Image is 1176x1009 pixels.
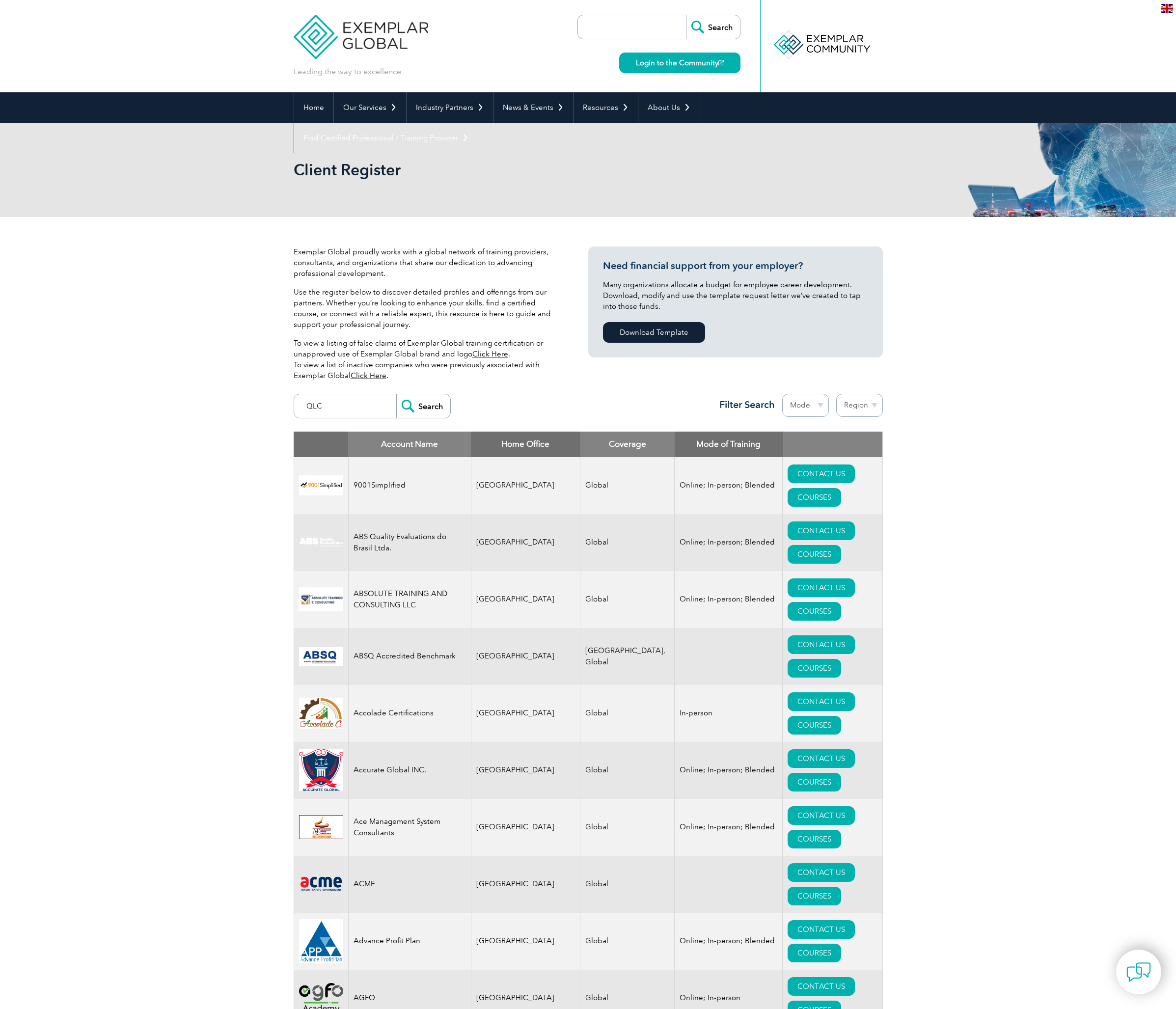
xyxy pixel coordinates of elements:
[348,856,471,913] td: ACME
[783,432,882,457] th: : activate to sort column ascending
[348,432,471,457] th: Account Name: activate to sort column descending
[471,685,580,742] td: [GEOGRAPHIC_DATA]
[580,514,675,571] td: Global
[788,944,841,962] a: COURSES
[299,749,343,791] img: a034a1f6-3919-f011-998a-0022489685a1-logo.png
[348,685,471,742] td: Accolade Certifications
[788,749,855,768] a: CONTACT US
[580,628,675,685] td: [GEOGRAPHIC_DATA], Global
[788,635,855,654] a: CONTACT US
[713,399,775,411] h3: Filter Search
[675,742,783,799] td: Online; In-person; Blended
[299,919,343,963] img: cd2924ac-d9bc-ea11-a814-000d3a79823d-logo.jpg
[638,92,700,123] a: About Us
[294,246,559,279] p: Exemplar Global proudly works with a global network of training providers, consultants, and organ...
[580,742,675,799] td: Global
[675,432,783,457] th: Mode of Training: activate to sort column ascending
[348,571,471,628] td: ABSOLUTE TRAINING AND CONSULTING LLC
[294,338,559,381] p: To view a listing of false claims of Exemplar Global training certification or unapproved use of ...
[299,698,343,729] img: 1a94dd1a-69dd-eb11-bacb-002248159486-logo.jpg
[603,260,868,272] h3: Need financial support from your employer?
[1126,960,1151,984] img: contact-chat.png
[675,685,783,742] td: In-person
[788,692,855,711] a: CONTACT US
[471,913,580,970] td: [GEOGRAPHIC_DATA]
[580,432,675,457] th: Coverage: activate to sort column ascending
[603,279,868,312] p: Many organizations allocate a budget for employee career development. Download, modify and use th...
[788,716,841,735] a: COURSES
[471,432,580,457] th: Home Office: activate to sort column ascending
[348,514,471,571] td: ABS Quality Evaluations do Brasil Ltda.
[471,571,580,628] td: [GEOGRAPHIC_DATA]
[471,457,580,514] td: [GEOGRAPHIC_DATA]
[472,350,508,358] a: Click Here
[407,92,493,123] a: Industry Partners
[351,371,386,380] a: Click Here
[788,920,855,939] a: CONTACT US
[580,457,675,514] td: Global
[471,514,580,571] td: [GEOGRAPHIC_DATA]
[580,685,675,742] td: Global
[686,15,740,39] input: Search
[788,887,841,905] a: COURSES
[299,475,343,495] img: 37c9c059-616f-eb11-a812-002248153038-logo.png
[294,92,333,123] a: Home
[718,60,724,65] img: open_square.png
[675,514,783,571] td: Online; In-person; Blended
[788,977,855,996] a: CONTACT US
[788,488,841,507] a: COURSES
[675,799,783,856] td: Online; In-person; Blended
[788,545,841,564] a: COURSES
[788,464,855,483] a: CONTACT US
[788,830,841,848] a: COURSES
[299,587,343,611] img: 16e092f6-eadd-ed11-a7c6-00224814fd52-logo.png
[299,537,343,548] img: c92924ac-d9bc-ea11-a814-000d3a79823d-logo.jpg
[788,773,841,791] a: COURSES
[580,571,675,628] td: Global
[299,875,343,893] img: 0f03f964-e57c-ec11-8d20-002248158ec2-logo.png
[348,742,471,799] td: Accurate Global INC.
[788,521,855,540] a: CONTACT US
[580,913,675,970] td: Global
[493,92,573,123] a: News & Events
[294,287,559,330] p: Use the register below to discover detailed profiles and offerings from our partners. Whether you...
[788,806,855,825] a: CONTACT US
[574,92,638,123] a: Resources
[299,647,343,666] img: cc24547b-a6e0-e911-a812-000d3a795b83-logo.png
[580,799,675,856] td: Global
[334,92,406,123] a: Our Services
[788,602,841,621] a: COURSES
[675,913,783,970] td: Online; In-person; Blended
[788,863,855,882] a: CONTACT US
[294,123,478,153] a: Find Certified Professional / Training Provider
[299,815,343,839] img: 306afd3c-0a77-ee11-8179-000d3ae1ac14-logo.jpg
[675,571,783,628] td: Online; In-person; Blended
[471,742,580,799] td: [GEOGRAPHIC_DATA]
[603,322,705,343] a: Download Template
[348,628,471,685] td: ABSQ Accredited Benchmark
[580,856,675,913] td: Global
[788,578,855,597] a: CONTACT US
[788,659,841,678] a: COURSES
[471,799,580,856] td: [GEOGRAPHIC_DATA]
[348,457,471,514] td: 9001Simplified
[471,628,580,685] td: [GEOGRAPHIC_DATA]
[348,913,471,970] td: Advance Profit Plan
[294,162,706,178] h2: Client Register
[675,457,783,514] td: Online; In-person; Blended
[471,856,580,913] td: [GEOGRAPHIC_DATA]
[294,66,401,77] p: Leading the way to excellence
[1161,4,1173,13] img: en
[348,799,471,856] td: Ace Management System Consultants
[396,394,450,418] input: Search
[619,53,740,73] a: Login to the Community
